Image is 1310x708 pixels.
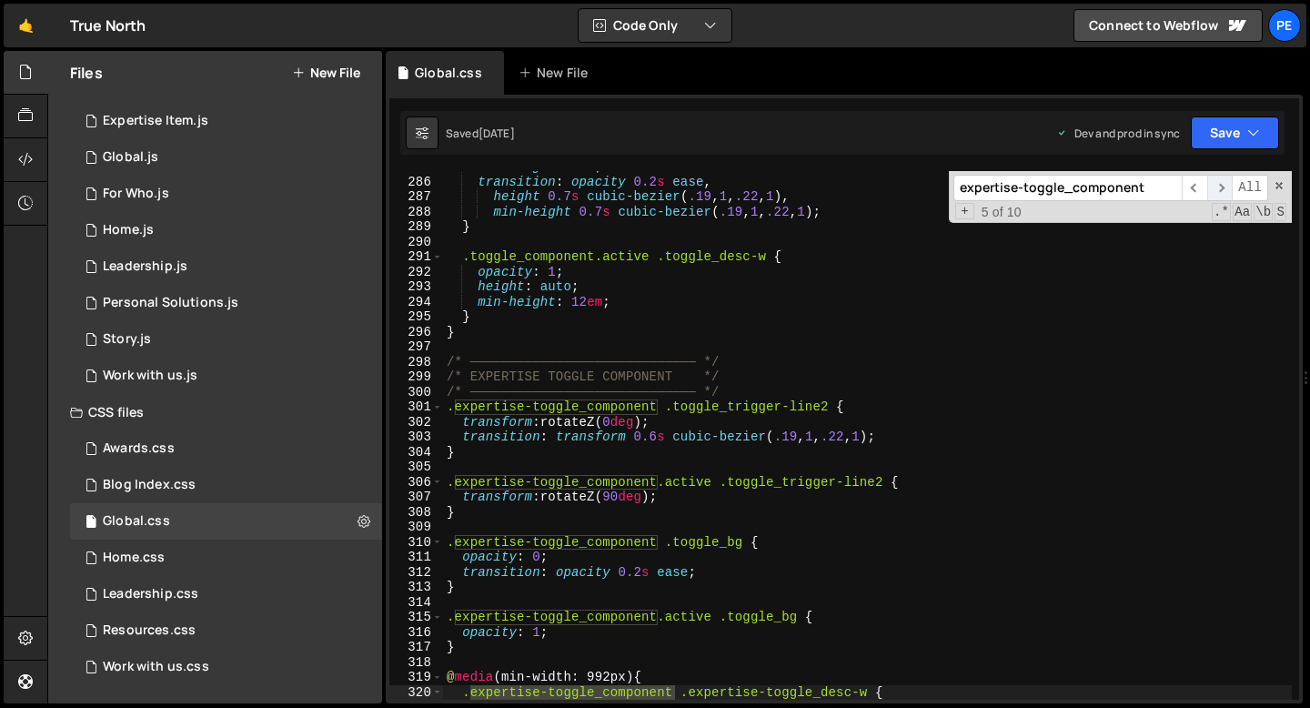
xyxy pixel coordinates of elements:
div: 318 [389,655,443,671]
a: 🤙 [4,4,48,47]
a: Connect to Webflow [1073,9,1263,42]
div: Blog Index.css [103,477,196,493]
div: 297 [389,339,443,355]
span: CaseSensitive Search [1233,203,1252,221]
span: Search In Selection [1275,203,1286,221]
div: Resources.css [103,622,196,639]
div: 15265/40175.js [70,212,382,248]
div: 302 [389,415,443,430]
div: 15265/46764.css [70,649,382,685]
div: 15265/41432.css [70,576,382,612]
div: 15265/42962.css [70,430,382,467]
div: Work with us.css [103,659,209,675]
div: 310 [389,535,443,551]
div: 306 [389,475,443,491]
div: Dev and prod in sync [1056,126,1180,141]
div: 291 [389,249,443,265]
div: 287 [389,189,443,205]
div: 312 [389,565,443,581]
span: Whole Word Search [1254,203,1273,221]
div: 293 [389,279,443,295]
div: Global.js [103,149,158,166]
div: New File [519,64,595,82]
div: Saved [446,126,515,141]
div: 294 [389,295,443,310]
div: Story.js [103,331,151,348]
div: Work with us.js [103,368,197,384]
div: Expertise Item.js [103,113,208,129]
div: 311 [389,550,443,565]
div: Home.css [103,550,165,566]
div: Global.css [103,513,170,530]
button: New File [292,66,360,80]
div: 15265/41217.css [70,467,382,503]
div: Leadership.css [103,586,198,602]
div: 314 [389,595,443,611]
div: 296 [389,325,443,340]
div: Home.js [103,222,154,238]
div: 289 [389,219,443,235]
input: Search for [953,175,1182,201]
div: Awards.css [103,440,175,457]
div: 15265/41431.js [70,248,382,285]
div: 290 [389,235,443,250]
div: Personal Solutions.js [103,295,238,311]
div: 286 [389,175,443,190]
span: ​ [1207,175,1233,201]
div: [DATE] [479,126,515,141]
span: RegExp Search [1212,203,1231,221]
div: 298 [389,355,443,370]
div: 316 [389,625,443,641]
div: 15265/41878.js [70,358,382,394]
div: 288 [389,205,443,220]
span: ​ [1182,175,1207,201]
div: 309 [389,520,443,535]
div: 15265/43572.css [70,612,382,649]
div: True North [70,15,146,36]
div: 305 [389,460,443,475]
button: Save [1191,116,1279,149]
div: Leadership.js [103,258,187,275]
div: 15265/41190.js [70,285,382,321]
div: Global.css [415,64,482,82]
div: 15265/41470.js [70,321,382,358]
div: 313 [389,580,443,595]
div: 15265/40177.css [70,540,382,576]
div: 15265/40085.css [70,503,382,540]
div: CSS files [48,394,382,430]
span: Alt-Enter [1232,175,1268,201]
div: 315 [389,610,443,625]
div: 317 [389,640,443,655]
span: 5 of 10 [974,205,1029,220]
div: 15265/40084.js [70,139,382,176]
div: 307 [389,490,443,505]
div: 299 [389,369,443,385]
div: For Who.js [103,186,169,202]
div: 295 [389,309,443,325]
span: Toggle Replace mode [955,203,974,220]
div: 303 [389,430,443,445]
h2: Files [70,63,103,83]
div: 319 [389,670,443,685]
button: Code Only [579,9,731,42]
div: 320 [389,685,443,701]
div: 15265/40950.js [70,176,382,212]
div: 301 [389,400,443,415]
div: 308 [389,505,443,521]
a: Pe [1268,9,1301,42]
div: 300 [389,385,443,400]
div: 15265/41621.js [70,103,382,139]
div: 304 [389,445,443,460]
div: 292 [389,265,443,280]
